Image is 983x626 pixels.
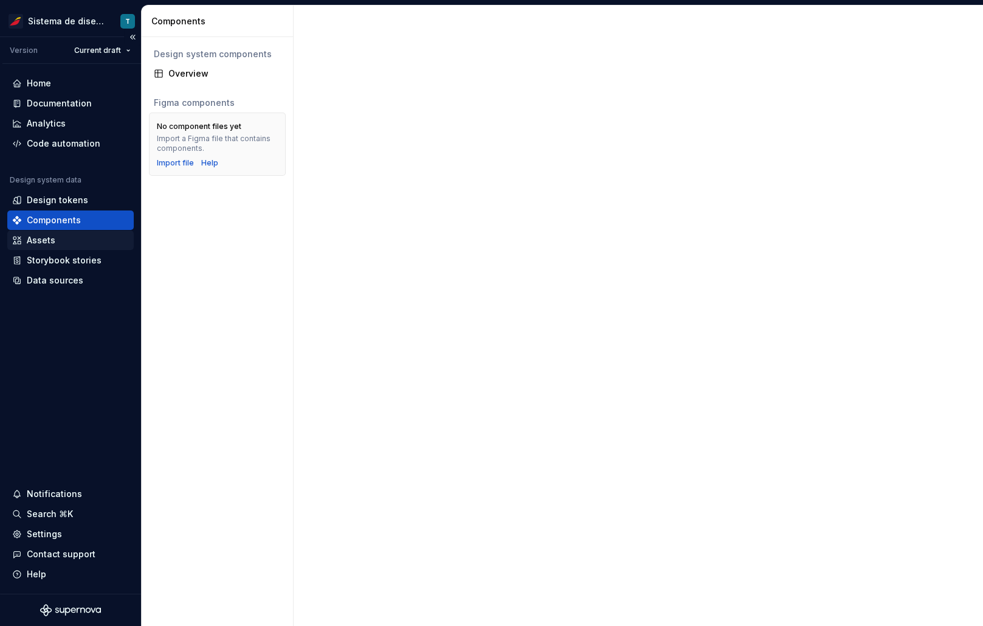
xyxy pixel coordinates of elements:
div: Documentation [27,97,92,110]
div: Figma components [154,97,281,109]
svg: Supernova Logo [40,604,101,616]
div: No component files yet [157,122,241,131]
a: Settings [7,524,134,544]
div: Analytics [27,117,66,130]
a: Documentation [7,94,134,113]
a: Data sources [7,271,134,290]
button: Import file [157,158,194,168]
div: Storybook stories [27,254,102,266]
button: Notifications [7,484,134,504]
div: Components [151,15,288,27]
span: Current draft [74,46,121,55]
div: Import a Figma file that contains components. [157,134,278,153]
button: Sistema de diseño IberiaT [2,8,139,34]
button: Help [7,565,134,584]
a: Components [7,210,134,230]
div: Data sources [27,274,83,287]
div: Sistema de diseño Iberia [28,15,106,27]
img: 55604660-494d-44a9-beb2-692398e9940a.png [9,14,23,29]
div: Overview [168,68,281,80]
a: Code automation [7,134,134,153]
div: Code automation [27,137,100,150]
a: Analytics [7,114,134,133]
a: Assets [7,231,134,250]
div: Home [27,77,51,89]
button: Search ⌘K [7,504,134,524]
div: Design tokens [27,194,88,206]
div: T [125,16,130,26]
button: Contact support [7,544,134,564]
div: Design system data [10,175,81,185]
a: Help [201,158,218,168]
div: Components [27,214,81,226]
button: Collapse sidebar [124,29,141,46]
button: Current draft [69,42,136,59]
div: Search ⌘K [27,508,73,520]
a: Design tokens [7,190,134,210]
div: Contact support [27,548,95,560]
a: Storybook stories [7,251,134,270]
div: Assets [27,234,55,246]
div: Design system components [154,48,281,60]
div: Help [27,568,46,580]
div: Version [10,46,38,55]
a: Overview [149,64,286,83]
div: Notifications [27,488,82,500]
a: Home [7,74,134,93]
div: Settings [27,528,62,540]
